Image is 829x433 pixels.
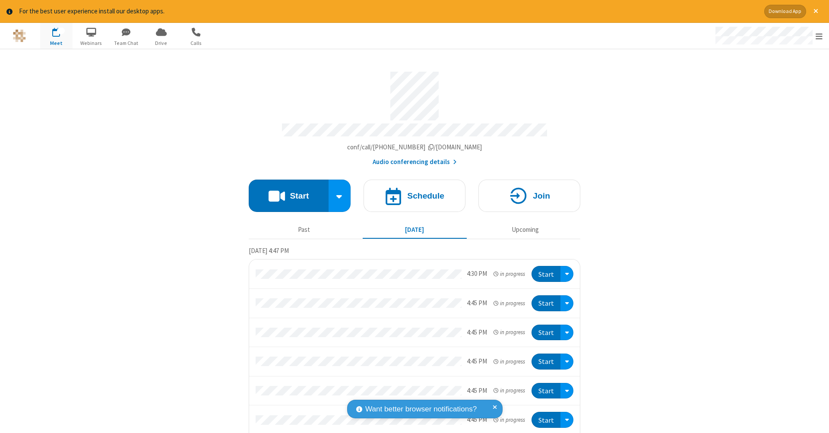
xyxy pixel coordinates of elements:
[532,266,560,282] button: Start
[533,192,550,200] h4: Join
[407,192,444,200] h4: Schedule
[13,29,26,42] img: QA Selenium DO NOT DELETE OR CHANGE
[75,39,108,47] span: Webinars
[494,270,525,278] em: in progress
[249,247,289,255] span: [DATE] 4:47 PM
[532,354,560,370] button: Start
[494,328,525,336] em: in progress
[560,412,573,428] div: Open menu
[473,222,577,238] button: Upcoming
[290,192,309,200] h4: Start
[19,6,758,16] div: For the best user experience install our desktop apps.
[764,5,806,18] button: Download App
[809,5,823,18] button: Close alert
[807,411,823,427] iframe: Chat
[347,143,482,151] span: Copy my meeting room link
[347,142,482,152] button: Copy my meeting room linkCopy my meeting room link
[560,325,573,341] div: Open menu
[57,28,65,34] div: 13
[494,299,525,307] em: in progress
[329,180,351,212] div: Start conference options
[532,383,560,399] button: Start
[478,180,580,212] button: Join
[532,412,560,428] button: Start
[532,325,560,341] button: Start
[560,295,573,311] div: Open menu
[467,328,487,338] div: 4:45 PM
[560,354,573,370] div: Open menu
[3,23,35,49] button: Logo
[494,386,525,395] em: in progress
[467,298,487,308] div: 4:45 PM
[467,386,487,396] div: 4:45 PM
[110,39,142,47] span: Team Chat
[707,23,829,49] div: Open menu
[252,222,356,238] button: Past
[365,404,477,415] span: Want better browser notifications?
[532,295,560,311] button: Start
[467,357,487,367] div: 4:45 PM
[145,39,177,47] span: Drive
[363,222,467,238] button: [DATE]
[560,266,573,282] div: Open menu
[494,357,525,366] em: in progress
[373,157,457,167] button: Audio conferencing details
[249,65,580,167] section: Account details
[180,39,212,47] span: Calls
[494,416,525,424] em: in progress
[560,383,573,399] div: Open menu
[249,180,329,212] button: Start
[467,269,487,279] div: 4:30 PM
[40,39,73,47] span: Meet
[364,180,465,212] button: Schedule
